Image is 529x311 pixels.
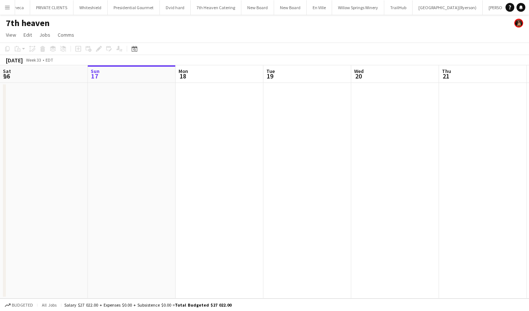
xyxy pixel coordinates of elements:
button: [GEOGRAPHIC_DATA](Ryerson) [413,0,483,15]
button: En Ville [307,0,332,15]
button: 7th Heaven Catering [191,0,241,15]
span: Sun [91,68,100,74]
span: 18 [177,72,188,80]
button: Dvid hard [160,0,191,15]
div: EDT [46,57,53,63]
button: New Board [241,0,274,15]
span: Jobs [39,32,50,38]
span: Total Budgeted $27 022.00 [175,302,231,308]
span: 17 [90,72,100,80]
a: Jobs [36,30,53,40]
span: 16 [2,72,11,80]
button: Willow Springs Winery [332,0,384,15]
a: Comms [55,30,77,40]
span: 19 [265,72,275,80]
div: Salary $27 022.00 + Expenses $0.00 + Subsistence $0.00 = [64,302,231,308]
span: Mon [179,68,188,74]
span: Budgeted [12,303,33,308]
span: Thu [442,68,451,74]
a: View [3,30,19,40]
span: Sat [3,68,11,74]
span: Edit [24,32,32,38]
h1: 7th heaven [6,18,50,29]
button: PRIVATE CLIENTS [30,0,73,15]
span: Wed [354,68,364,74]
span: 20 [353,72,364,80]
app-user-avatar: Yani Salas [514,19,523,28]
a: Edit [21,30,35,40]
button: Presidential Gourmet [108,0,160,15]
button: Seneca [4,0,30,15]
div: [DATE] [6,56,23,64]
span: View [6,32,16,38]
span: 21 [441,72,451,80]
span: Week 33 [24,57,43,63]
button: New Board [274,0,307,15]
span: Tue [266,68,275,74]
button: Whiteshield [73,0,108,15]
span: All jobs [40,302,58,308]
span: Comms [58,32,74,38]
button: Budgeted [4,301,34,309]
button: TrailHub [384,0,413,15]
